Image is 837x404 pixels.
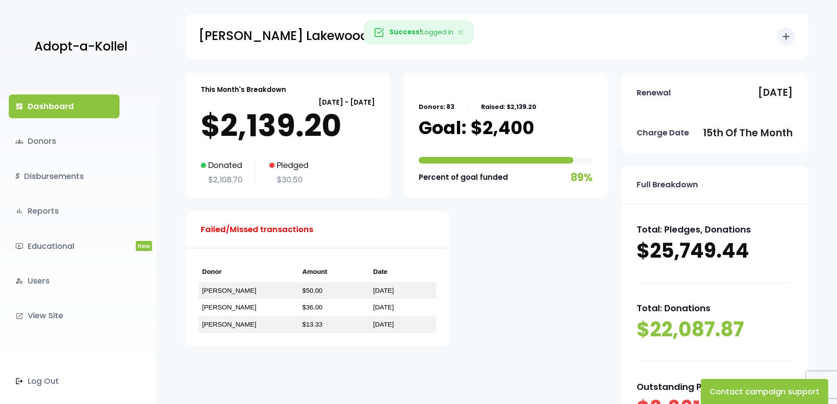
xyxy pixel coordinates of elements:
a: groupsDonors [9,129,120,153]
th: Donor [199,262,299,282]
a: $50.00 [302,287,322,294]
p: [DATE] - [DATE] [201,96,375,108]
p: This Month's Breakdown [201,84,286,95]
p: Total: Pledges, Donations [637,222,793,237]
i: dashboard [15,102,23,110]
i: add [781,31,791,42]
a: launchView Site [9,304,120,328]
a: manage_accountsUsers [9,269,120,293]
button: Close [448,21,474,44]
p: Charge Date [637,126,689,140]
p: $25,749.44 [637,237,793,265]
i: $ [15,170,20,183]
p: Donors: 83 [419,102,454,113]
a: $36.00 [302,303,322,311]
p: Total: Donations [637,300,793,316]
i: manage_accounts [15,277,23,285]
a: $13.33 [302,320,322,328]
p: Renewal [637,86,671,100]
i: launch [15,312,23,320]
a: Log Out [9,369,120,393]
div: Logged in [363,20,474,45]
p: Outstanding Pledges [637,379,793,395]
a: Adopt-a-Kollel [30,25,127,68]
i: ondemand_video [15,242,23,250]
p: $2,139.20 [201,108,375,143]
a: [PERSON_NAME] [202,320,256,328]
a: $Disbursements [9,164,120,188]
button: Contact campaign support [701,379,828,404]
span: New [136,241,152,251]
a: [PERSON_NAME] [202,287,256,294]
p: Percent of goal funded [419,171,508,184]
a: [DATE] [373,320,394,328]
th: Date [370,262,436,282]
p: [PERSON_NAME] Lakewood [199,25,369,47]
p: $30.50 [269,173,308,187]
p: [DATE] [758,84,793,102]
th: Amount [299,262,370,282]
p: Full Breakdown [637,178,698,192]
p: $2,108.70 [201,173,243,187]
a: bar_chartReports [9,199,120,223]
strong: Success! [389,27,422,36]
p: $22,087.87 [637,316,793,343]
p: Adopt-a-Kollel [34,36,127,58]
p: Donated [201,158,243,172]
p: 15th of the month [703,124,793,142]
p: Goal: $2,400 [419,117,534,139]
button: add [777,28,795,45]
a: [PERSON_NAME] [202,303,256,311]
a: [DATE] [373,287,394,294]
i: bar_chart [15,207,23,215]
p: 89% [571,168,593,187]
p: Raised: $2,139.20 [481,102,536,113]
a: dashboardDashboard [9,95,120,118]
p: Pledged [269,158,308,172]
a: ondemand_videoEducationalNew [9,234,120,258]
p: Failed/Missed transactions [201,222,313,237]
a: [DATE] [373,303,394,311]
span: groups [15,138,23,146]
